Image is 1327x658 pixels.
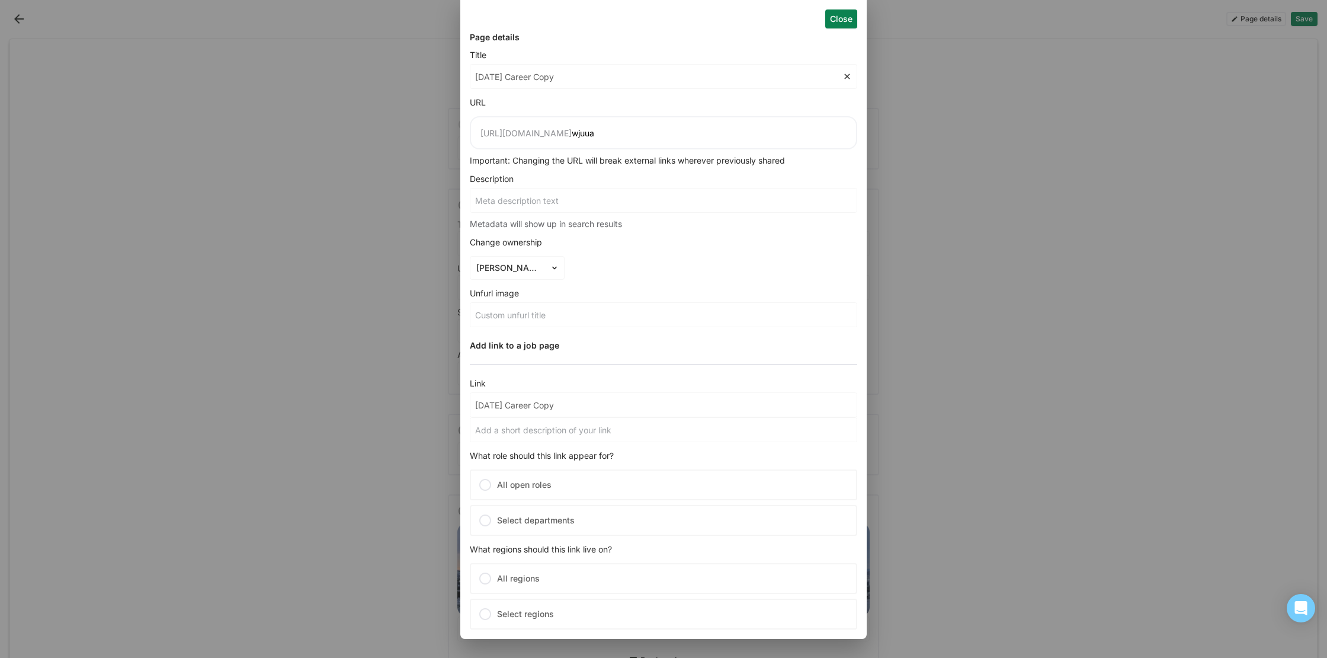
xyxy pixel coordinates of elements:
[470,393,857,417] input: Add a title of your link
[470,505,857,536] label: Select departments
[470,370,857,392] div: Link
[470,149,857,165] div: Important: Changing the URL will break external links wherever previously shared
[470,213,857,229] div: Metadata will show up in search results
[470,65,842,88] input: Add page title
[825,9,857,28] button: Close
[470,280,857,302] div: Unfurl image
[470,536,857,558] div: What regions should this link live on?
[470,469,857,500] label: All open roles
[476,263,544,273] div: [PERSON_NAME][EMAIL_ADDRESS][DOMAIN_NAME]
[470,442,857,465] div: What role should this link appear for?
[470,563,857,594] label: All regions
[470,229,857,251] div: Change ownership
[470,165,857,188] div: Description
[470,89,857,111] div: URL
[470,599,857,630] label: Select regions
[1287,594,1315,622] div: Open Intercom Messenger
[470,189,857,212] input: Meta description text
[470,41,857,64] div: Title
[470,33,857,41] div: Page details
[470,418,857,442] input: Add a short description of your link
[470,303,857,327] input: Custom unfurl title
[470,341,559,350] div: Add link to a job page
[480,128,572,138] div: [URL][DOMAIN_NAME]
